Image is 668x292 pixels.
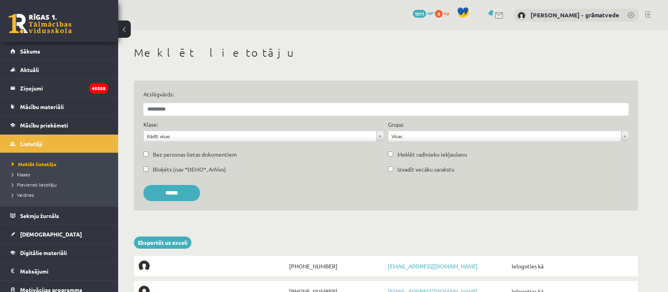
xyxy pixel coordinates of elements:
span: Digitālie materiāli [20,249,67,256]
legend: Maksājumi [20,262,108,280]
a: Sekmju žurnāls [10,207,108,225]
i: 45088 [89,83,108,94]
a: Rīgas 1. Tālmācības vidusskola [9,14,72,33]
a: Meklēt lietotāju [12,161,110,168]
span: Sākums [20,48,40,55]
span: Aktuāli [20,66,39,73]
span: Meklēt lietotāju [12,161,56,167]
a: Veidnes [12,191,110,198]
span: Lietotāji [20,140,43,147]
a: Pievienot lietotāju [12,181,110,188]
legend: Ziņojumi [20,79,108,97]
span: Mācību priekšmeti [20,122,68,129]
span: Ielogoties kā [510,261,633,272]
h1: Meklēt lietotāju [134,46,638,59]
span: Visas [392,131,618,141]
span: 1011 [413,10,426,18]
a: Mācību materiāli [10,98,108,116]
a: [PERSON_NAME] - grāmatvede [531,11,619,19]
label: Bez personas lietas dokumentiem [153,150,237,159]
a: Maksājumi [10,262,108,280]
span: Rādīt visas [147,131,373,141]
a: 0 xp [435,10,453,16]
a: Lietotāji [10,135,108,153]
a: Digitālie materiāli [10,244,108,262]
a: Ziņojumi45088 [10,79,108,97]
a: Eksportēt uz exceli [134,237,191,249]
a: Mācību priekšmeti [10,116,108,134]
a: Klases [12,171,110,178]
span: 0 [435,10,443,18]
a: Aktuāli [10,61,108,79]
a: 1011 mP [413,10,434,16]
label: Meklēt radinieku iekļaušanu [397,150,467,159]
span: [PHONE_NUMBER] [287,261,386,272]
a: [EMAIL_ADDRESS][DOMAIN_NAME] [388,262,478,270]
a: Sākums [10,42,108,60]
label: Atslēgvārds: [143,90,629,98]
span: Pievienot lietotāju [12,181,57,188]
span: Klases [12,171,30,177]
span: [DEMOGRAPHIC_DATA] [20,231,82,238]
span: xp [444,10,449,16]
label: Bloķēts (nav *DEMO*, Arhīvs) [153,165,226,174]
label: Grupa: [388,120,404,129]
a: [DEMOGRAPHIC_DATA] [10,225,108,243]
span: Sekmju žurnāls [20,212,59,219]
label: Klase: [143,120,158,129]
span: mP [427,10,434,16]
span: Mācību materiāli [20,103,64,110]
span: Veidnes [12,192,34,198]
a: Rādīt visas [144,131,384,141]
a: Visas [388,131,628,141]
img: Antra Sondore - grāmatvede [518,12,525,20]
label: Izvadīt vecāku sarakstu [397,165,455,174]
